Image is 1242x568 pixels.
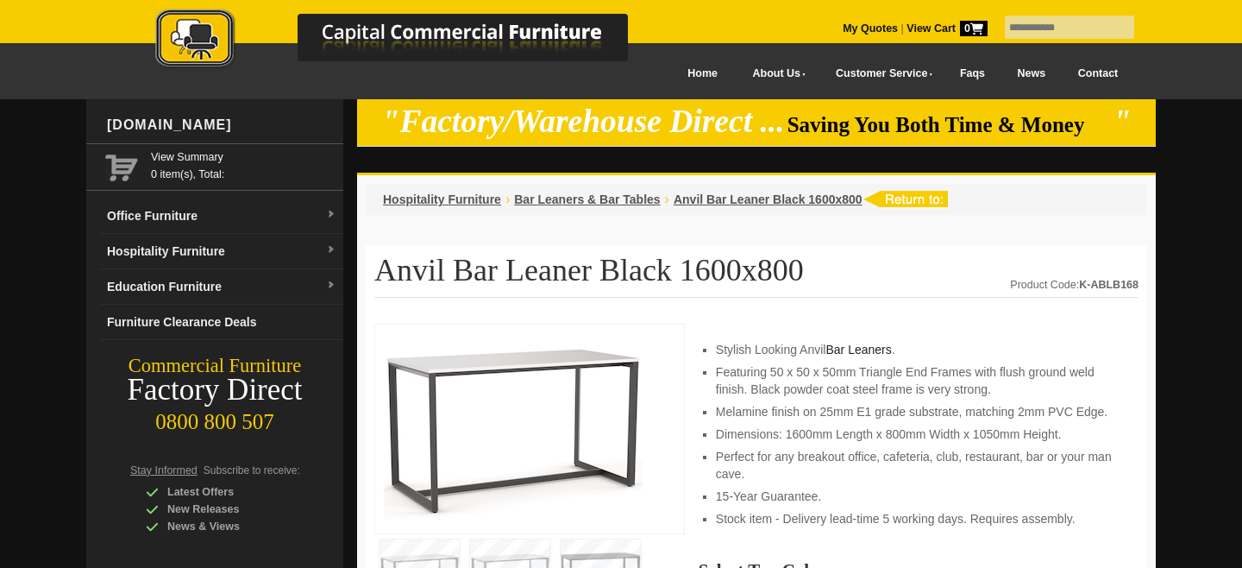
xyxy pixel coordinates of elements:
[514,192,660,206] a: Bar Leaners & Bar Tables
[383,192,501,206] a: Hospitality Furniture
[204,464,300,476] span: Subscribe to receive:
[146,518,310,535] div: News & Views
[944,54,1001,93] a: Faqs
[130,464,198,476] span: Stay Informed
[86,401,343,434] div: 0800 800 507
[716,426,1121,443] li: Dimensions: 1600mm Length x 800mm Width x 1050mm Height.
[665,191,669,208] li: ›
[326,245,336,256] img: dropdown
[100,99,343,151] div: [DOMAIN_NAME]
[734,54,817,93] a: About Us
[843,22,898,35] a: My Quotes
[716,403,1121,420] li: Melamine finish on 25mm E1 grade substrate, matching 2mm PVC Edge.
[326,281,336,291] img: dropdown
[100,199,343,234] a: Office Furnituredropdown
[716,363,1121,398] li: Featuring 50 x 50 x 50mm Triangle End Frames with flush ground weld finish. Black powder coat ste...
[146,483,310,501] div: Latest Offers
[374,254,1138,298] h1: Anvil Bar Leaner Black 1600x800
[505,191,510,208] li: ›
[960,21,988,36] span: 0
[716,488,1121,505] li: 15-Year Guarantee.
[86,378,343,402] div: Factory Direct
[1113,104,1132,139] em: "
[716,448,1121,483] li: Perfect for any breakout office, cafeteria, club, restaurant, bar or your man cave.
[108,9,712,72] img: Capital Commercial Furniture Logo
[151,148,336,166] a: View Summary
[906,22,988,35] strong: View Cart
[108,9,712,77] a: Capital Commercial Furniture Logo
[1062,54,1134,93] a: Contact
[716,341,1121,358] li: Stylish Looking Anvil .
[384,333,643,520] img: Anvil Bar Leaner Black 1600x800
[151,148,336,180] span: 0 item(s), Total:
[674,192,862,206] a: Anvil Bar Leaner Black 1600x800
[100,305,343,340] a: Furniture Clearance Deals
[146,501,310,518] div: New Releases
[825,343,891,357] a: Bar Leaners
[86,354,343,378] div: Commercial Furniture
[1079,279,1138,291] strong: K-ABLB168
[100,234,343,269] a: Hospitality Furnituredropdown
[787,113,1111,136] span: Saving You Both Time & Money
[382,104,785,139] em: "Factory/Warehouse Direct ...
[862,191,948,207] img: return to
[1001,54,1062,93] a: News
[100,269,343,305] a: Education Furnituredropdown
[817,54,944,93] a: Customer Service
[904,22,988,35] a: View Cart0
[716,512,1076,526] span: Stock item - Delivery lead-time 5 working days. Requires assembly.
[326,210,336,220] img: dropdown
[1010,276,1138,293] div: Product Code:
